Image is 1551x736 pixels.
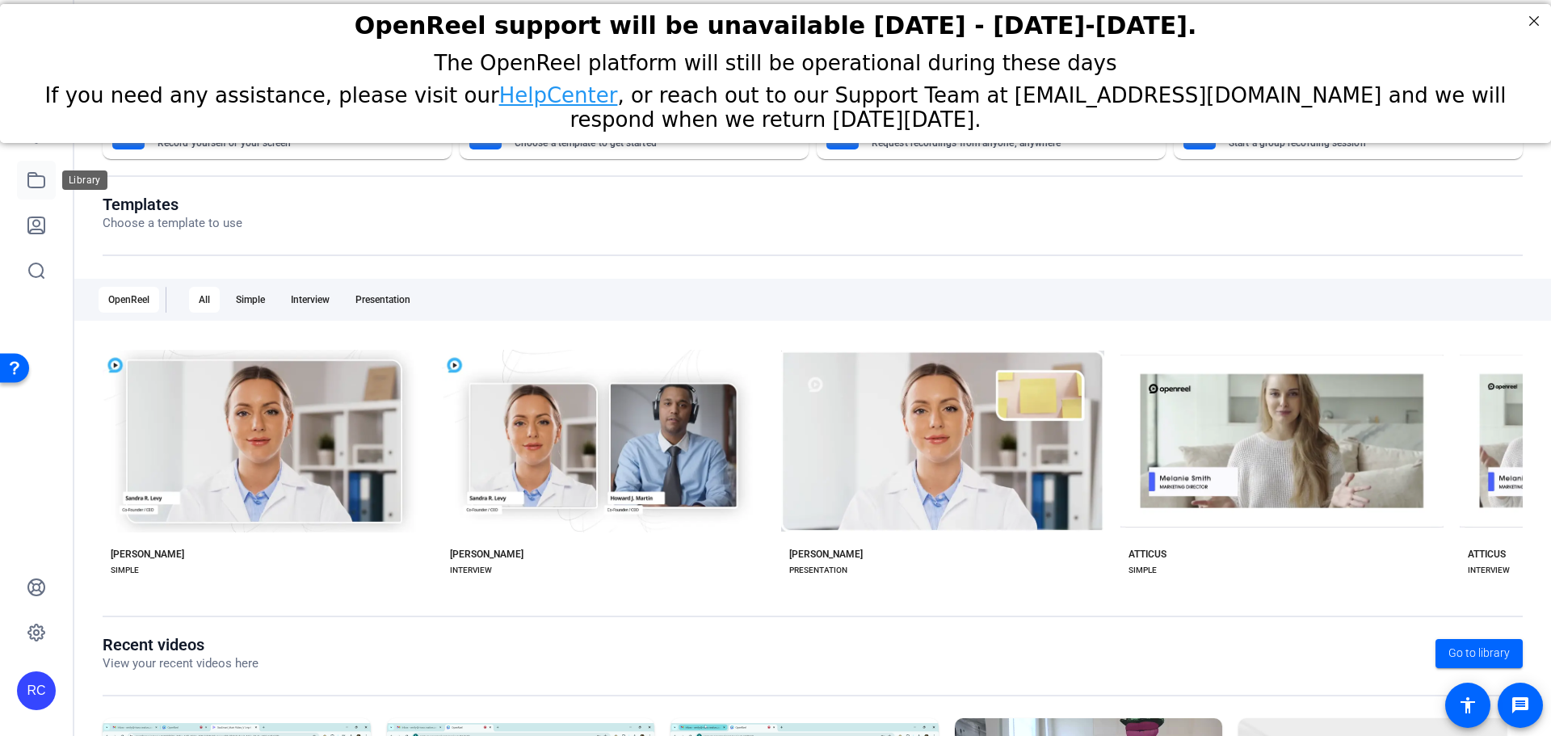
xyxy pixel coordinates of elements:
[111,548,184,561] div: [PERSON_NAME]
[1468,564,1510,577] div: INTERVIEW
[111,564,139,577] div: SIMPLE
[499,79,618,103] a: HelpCenter
[226,287,275,313] div: Simple
[450,564,492,577] div: INTERVIEW
[1435,639,1523,668] a: Go to library
[1129,564,1157,577] div: SIMPLE
[103,635,258,654] h1: Recent videos
[99,287,159,313] div: OpenReel
[515,138,773,148] mat-card-subtitle: Choose a template to get started
[789,548,863,561] div: [PERSON_NAME]
[872,138,1130,148] mat-card-subtitle: Request recordings from anyone, anywhere
[1448,645,1510,662] span: Go to library
[1468,548,1506,561] div: ATTICUS
[789,564,847,577] div: PRESENTATION
[20,7,1531,36] h2: OpenReel support will be unavailable Thursday - Friday, October 16th-17th.
[17,671,56,710] div: RC
[1524,6,1545,27] div: Close Step
[189,287,220,313] div: All
[1511,696,1530,715] mat-icon: message
[103,214,242,233] p: Choose a template to use
[346,287,420,313] div: Presentation
[45,79,1507,128] span: If you need any assistance, please visit our , or reach out to our Support Team at [EMAIL_ADDRESS...
[281,287,339,313] div: Interview
[1229,138,1487,148] mat-card-subtitle: Start a group recording session
[434,47,1116,71] span: The OpenReel platform will still be operational during these days
[1129,548,1166,561] div: ATTICUS
[1458,696,1477,715] mat-icon: accessibility
[103,195,242,214] h1: Templates
[450,548,523,561] div: [PERSON_NAME]
[62,170,107,190] div: Library
[158,138,416,148] mat-card-subtitle: Record yourself or your screen
[103,654,258,673] p: View your recent videos here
